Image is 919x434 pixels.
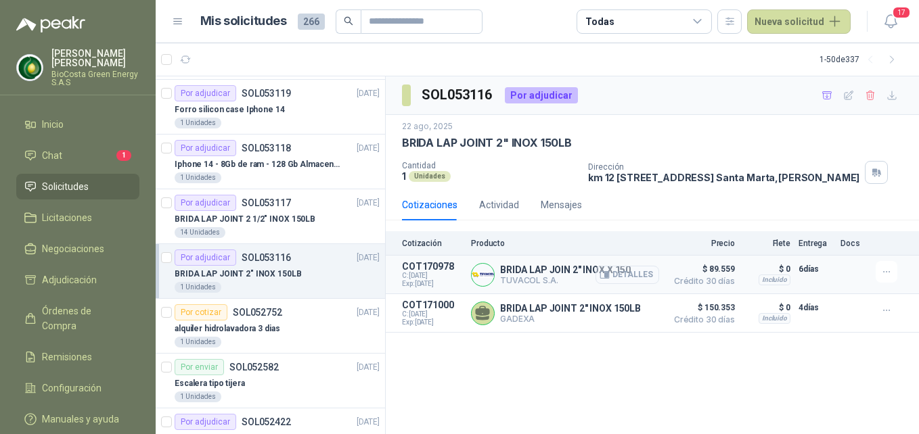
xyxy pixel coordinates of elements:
div: Incluido [759,274,790,285]
p: alquiler hidrolavadora 3 dias [175,322,280,335]
span: $ 150.353 [667,299,735,316]
p: Forro silicon case Iphone 14 [175,103,285,116]
span: Remisiones [42,349,92,364]
a: Inicio [16,112,139,137]
span: Manuales y ayuda [42,412,119,427]
p: [DATE] [357,251,380,264]
p: Producto [471,239,659,248]
p: km 12 [STREET_ADDRESS] Santa Marta , [PERSON_NAME] [588,172,859,183]
div: Por adjudicar [175,414,236,430]
p: Dirección [588,162,859,172]
p: [DATE] [357,87,380,100]
span: Crédito 30 días [667,316,735,324]
a: Por adjudicarSOL053117[DATE] BRIDA LAP JOINT 2 1/2" INOX 150LB14 Unidades [156,189,385,244]
p: COT171000 [402,299,463,310]
p: 22 ago, 2025 [402,120,453,133]
span: C: [DATE] [402,310,463,318]
p: $ 0 [743,299,790,316]
p: [DATE] [357,197,380,210]
span: 1 [116,150,131,161]
div: 14 Unidades [175,227,225,238]
p: SOL053117 [242,198,291,208]
span: 17 [892,6,911,19]
a: Configuración [16,375,139,401]
a: Solicitudes [16,174,139,199]
span: Órdenes de Compra [42,304,127,333]
div: 1 Unidades [175,172,221,183]
p: Precio [667,239,735,248]
a: Por adjudicarSOL053118[DATE] Iphone 14 - 8Gb de ram - 128 Gb Almacenamiento1 Unidades [156,135,385,189]
div: 1 Unidades [175,391,221,402]
p: Docs [840,239,868,248]
p: BRIDA LAP JOINT 2 1/2" INOX 150LB [175,213,315,226]
img: Company Logo [472,264,494,286]
div: Por adjudicar [175,140,236,156]
a: Negociaciones [16,236,139,262]
div: Actividad [479,197,519,212]
span: 266 [298,14,325,30]
span: $ 89.559 [667,261,735,277]
p: SOL052582 [229,362,279,372]
div: Incluido [759,313,790,324]
span: Exp: [DATE] [402,280,463,288]
div: Todas [585,14,614,29]
div: Unidades [409,171,451,182]
p: $ 0 [743,261,790,277]
h1: Mis solicitudes [200,11,287,31]
p: SOL053116 [242,253,291,262]
p: 4 días [799,299,832,316]
p: [DATE] [357,361,380,374]
p: Flete [743,239,790,248]
p: 6 días [799,261,832,277]
p: SOL052422 [242,417,291,427]
p: SOL053119 [242,89,291,98]
span: Chat [42,148,62,163]
img: Company Logo [17,55,43,80]
p: BioCosta Green Energy S.A.S [51,70,139,87]
p: GADEXA [500,314,641,324]
div: 1 Unidades [175,282,221,293]
span: Licitaciones [42,210,92,225]
div: 1 Unidades [175,118,221,128]
a: Por enviarSOL052582[DATE] Escalera tipo tijera1 Unidades [156,354,385,408]
span: Adjudicación [42,272,97,287]
div: Por adjudicar [505,87,578,103]
p: Escalera tipo tijera [175,377,245,390]
a: Por adjudicarSOL053119[DATE] Forro silicon case Iphone 141 Unidades [156,80,385,135]
p: BRIDA LAP JOINT 2" INOX 150LB [175,268,302,281]
p: 1 [402,170,406,182]
span: Inicio [42,117,64,132]
p: BRIDA LAP JOINT 2" INOX 150LB [402,136,572,150]
span: Negociaciones [42,241,104,256]
p: TUVACOL S.A. [500,275,631,285]
p: SOL052752 [233,308,282,317]
div: Por adjudicar [175,195,236,211]
div: Por adjudicar [175,85,236,101]
h3: SOL053116 [422,85,494,105]
button: Nueva solicitud [747,9,851,34]
p: BRIDA LAP JOINT 2" INOX 150LB [500,303,641,314]
a: Órdenes de Compra [16,298,139,339]
a: Licitaciones [16,205,139,231]
span: Solicitudes [42,179,89,194]
div: 1 Unidades [175,337,221,347]
div: Por adjudicar [175,249,236,266]
p: [PERSON_NAME] [PERSON_NAME] [51,49,139,68]
p: Cotización [402,239,463,248]
img: Logo peakr [16,16,85,32]
div: Por cotizar [175,304,227,320]
p: BRIDA LAP JOIN 2" INOX X 150 [500,264,631,275]
span: Configuración [42,381,102,395]
div: Mensajes [541,197,582,212]
p: COT170978 [402,261,463,272]
span: search [344,16,353,26]
div: 1 - 50 de 337 [820,49,903,70]
a: Remisiones [16,344,139,370]
p: SOL053118 [242,143,291,153]
div: Cotizaciones [402,197,457,212]
div: Por enviar [175,359,224,375]
span: C: [DATE] [402,272,463,280]
p: [DATE] [357,306,380,319]
p: Entrega [799,239,832,248]
p: [DATE] [357,142,380,155]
